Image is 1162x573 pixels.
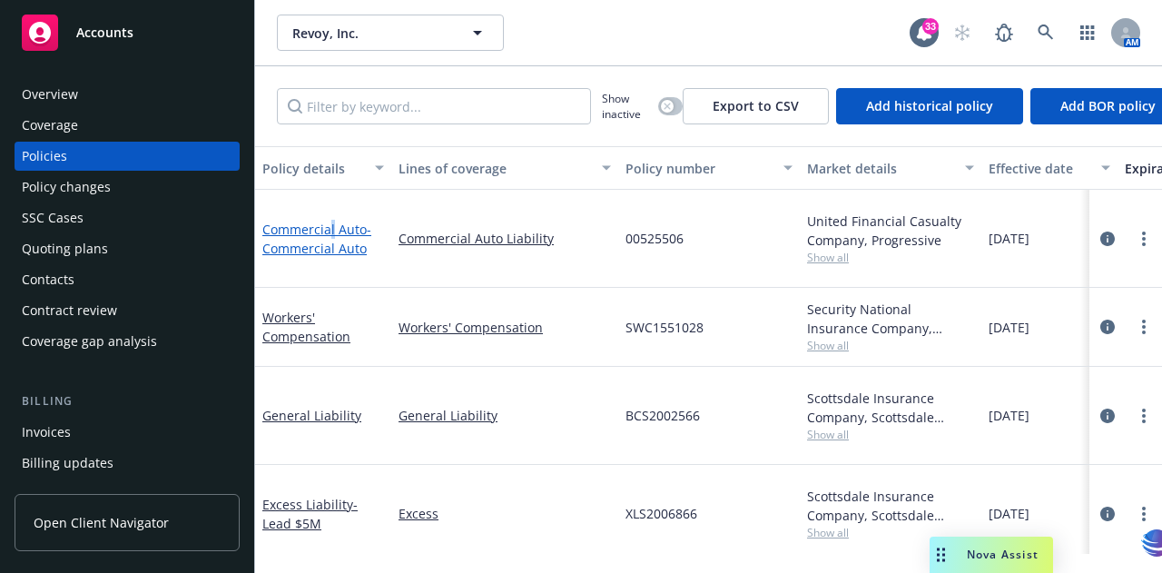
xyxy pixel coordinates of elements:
a: Excess [399,504,611,523]
a: more [1133,316,1155,338]
div: Quoting plans [22,234,108,263]
div: United Financial Casualty Company, Progressive [807,212,974,250]
span: - Lead $5M [262,496,358,532]
span: - Commercial Auto [262,221,371,257]
a: more [1133,503,1155,525]
a: Workers' Compensation [262,309,350,345]
input: Filter by keyword... [277,88,591,124]
a: Policies [15,142,240,171]
button: Policy details [255,146,391,190]
button: Lines of coverage [391,146,618,190]
div: Security National Insurance Company, AmTrust Financial Services, Risk Placement Services, Inc. (RPS) [807,300,974,338]
a: Invoices [15,418,240,447]
button: Nova Assist [930,537,1053,573]
a: Quoting plans [15,234,240,263]
div: Billing updates [22,449,113,478]
div: Policy details [262,159,364,178]
div: Coverage gap analysis [22,327,157,356]
span: XLS2006866 [625,504,697,523]
button: Policy number [618,146,800,190]
div: Coverage [22,111,78,140]
a: circleInformation [1097,228,1118,250]
div: Policies [22,142,67,171]
a: Commercial Auto Liability [399,229,611,248]
div: Drag to move [930,537,952,573]
div: Lines of coverage [399,159,591,178]
span: [DATE] [989,504,1029,523]
span: SWC1551028 [625,318,704,337]
span: Show all [807,250,974,265]
a: Contacts [15,265,240,294]
a: SSC Cases [15,203,240,232]
span: BCS2002566 [625,406,700,425]
span: Revoy, Inc. [292,24,449,43]
a: Workers' Compensation [399,318,611,337]
a: Coverage [15,111,240,140]
a: circleInformation [1097,316,1118,338]
div: Policy changes [22,173,111,202]
div: Scottsdale Insurance Company, Scottsdale Insurance Company (Nationwide), CRC Group [807,389,974,427]
a: General Liability [262,407,361,424]
span: Export to CSV [713,97,799,114]
button: Export to CSV [683,88,829,124]
a: Billing updates [15,449,240,478]
div: SSC Cases [22,203,84,232]
div: Billing [15,392,240,410]
a: Start snowing [944,15,980,51]
span: Show inactive [602,91,651,122]
span: [DATE] [989,406,1029,425]
button: Add historical policy [836,88,1023,124]
div: 33 [922,18,939,35]
a: Commercial Auto [262,221,371,257]
span: [DATE] [989,318,1029,337]
div: Effective date [989,159,1090,178]
div: Scottsdale Insurance Company, Scottsdale Insurance Company (Nationwide), CRC Group [807,487,974,525]
a: Overview [15,80,240,109]
div: Policy number [625,159,773,178]
a: General Liability [399,406,611,425]
a: Report a Bug [986,15,1022,51]
button: Revoy, Inc. [277,15,504,51]
span: Accounts [76,25,133,40]
a: Accounts [15,7,240,58]
div: Invoices [22,418,71,447]
div: Contacts [22,265,74,294]
div: Overview [22,80,78,109]
a: Contract review [15,296,240,325]
a: Switch app [1069,15,1106,51]
a: more [1133,228,1155,250]
div: Contract review [22,296,117,325]
span: Show all [807,427,974,442]
span: Add BOR policy [1060,97,1156,114]
button: Effective date [981,146,1118,190]
a: circleInformation [1097,503,1118,525]
div: Market details [807,159,954,178]
span: Open Client Navigator [34,513,169,532]
span: Show all [807,525,974,540]
span: [DATE] [989,229,1029,248]
button: Market details [800,146,981,190]
a: Policy changes [15,173,240,202]
a: Excess Liability [262,496,358,532]
a: more [1133,405,1155,427]
a: circleInformation [1097,405,1118,427]
a: Search [1028,15,1064,51]
a: Coverage gap analysis [15,327,240,356]
span: Nova Assist [967,547,1039,562]
span: 00525506 [625,229,684,248]
span: Add historical policy [866,97,993,114]
span: Show all [807,338,974,353]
